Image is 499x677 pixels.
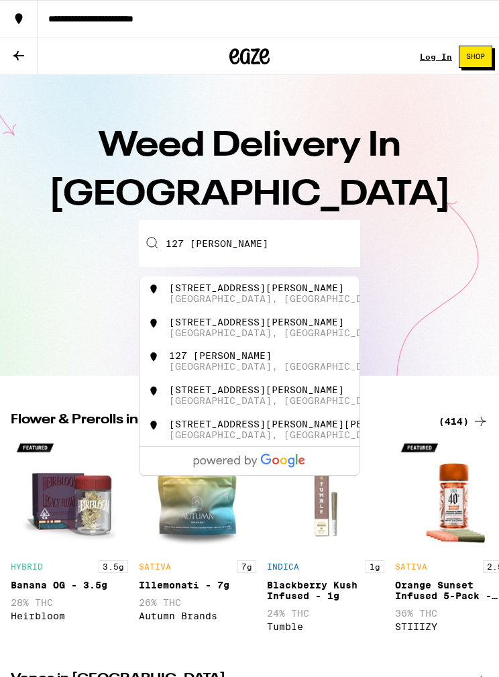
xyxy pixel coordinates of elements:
p: HYBRID [11,562,43,571]
div: [GEOGRAPHIC_DATA], [GEOGRAPHIC_DATA] [169,395,386,406]
p: 28% THC [11,597,128,608]
span: Shop [466,53,485,60]
img: 127 Werner Street [146,384,161,398]
img: 127 Werner Drive [146,317,161,330]
p: 24% THC [267,608,384,619]
p: 7g [237,560,256,573]
div: Heirbloom [11,611,128,621]
div: [GEOGRAPHIC_DATA], [GEOGRAPHIC_DATA] [169,429,386,440]
p: SATIVA [139,562,171,571]
p: INDICA [267,562,299,571]
div: Open page for Illemonati - 7g from Autumn Brands [139,436,256,639]
div: [STREET_ADDRESS][PERSON_NAME] [169,282,344,293]
div: Blackberry Kush Infused - 1g [267,580,384,601]
div: [STREET_ADDRESS][PERSON_NAME] [169,384,344,395]
img: Tumble - Blackberry Kush Infused - 1g [267,436,384,554]
div: [GEOGRAPHIC_DATA], [GEOGRAPHIC_DATA] [169,293,386,304]
div: [GEOGRAPHIC_DATA], [GEOGRAPHIC_DATA] [169,361,386,372]
div: Banana OG - 3.5g [11,580,128,590]
div: Open page for Blackberry Kush Infused - 1g from Tumble [267,436,384,639]
div: [STREET_ADDRESS][PERSON_NAME][PERSON_NAME] [169,419,423,429]
div: [STREET_ADDRESS][PERSON_NAME] [169,317,344,327]
a: Shop [452,46,499,68]
p: 3.5g [99,560,128,573]
div: Autumn Brands [139,611,256,621]
div: Open page for Banana OG - 3.5g from Heirbloom [11,436,128,639]
div: 127 [PERSON_NAME] [169,350,272,361]
img: 127 Werner Avenue [146,282,161,296]
p: 26% THC [139,597,256,608]
div: [GEOGRAPHIC_DATA], [GEOGRAPHIC_DATA] [169,327,386,338]
div: Tumble [267,621,384,632]
button: Shop [459,46,492,68]
span: [GEOGRAPHIC_DATA] [49,178,451,213]
img: Autumn Brands - Illemonati - 7g [139,436,256,554]
p: SATIVA [395,562,427,571]
img: Heirbloom - Banana OG - 3.5g [11,436,128,554]
h1: Weed Delivery In [15,122,484,220]
a: (414) [439,413,488,429]
div: Illemonati - 7g [139,580,256,590]
img: 127 Werner Ct [146,350,161,364]
p: 1g [366,560,384,573]
h2: Flower & Prerolls in [GEOGRAPHIC_DATA] [11,413,423,429]
a: Log In [420,52,452,61]
input: Enter your delivery address [139,220,360,267]
img: 127 Barb Werner Lane [146,419,161,432]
